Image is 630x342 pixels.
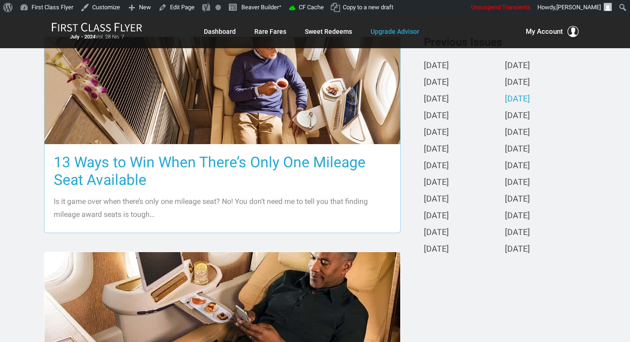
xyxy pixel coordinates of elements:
a: First Class FlyerJuly - 2024Vol. 28 No. 7 [51,22,142,41]
a: [DATE] [424,228,449,238]
a: Sweet Redeems [305,23,352,40]
a: 13 Ways to Win When There’s Only One Mileage Seat Available Is it game over when there’s only one... [44,37,401,233]
a: [DATE] [505,228,530,238]
button: My Account [526,26,579,37]
p: Is it game over when there’s only one mileage seat? No! You don’t need me to tell you that findin... [54,195,391,221]
a: [DATE] [505,211,530,221]
h3: 13 Ways to Win When There’s Only One Mileage Seat Available [54,153,391,189]
a: [DATE] [424,111,449,121]
img: First Class Flyer [51,22,142,32]
a: [DATE] [505,61,530,71]
a: [DATE] [505,195,530,204]
a: [DATE] [424,195,449,204]
a: [DATE] [424,95,449,104]
a: [DATE] [424,245,449,254]
span: My Account [526,26,563,37]
a: [DATE] [424,61,449,71]
a: [DATE] [424,78,449,88]
a: [DATE] [505,95,530,104]
a: [DATE] [505,245,530,254]
a: [DATE] [424,128,449,138]
a: [DATE] [424,178,449,188]
a: [DATE] [505,128,530,138]
a: [DATE] [424,145,449,154]
strong: July - 2024 [70,34,95,40]
span: • [279,1,282,11]
a: [DATE] [505,78,530,88]
span: Unsuspend Transients [471,4,530,11]
small: Vol. 28 No. 7 [51,34,142,40]
a: Upgrade Advisor [371,23,419,40]
a: [DATE] [505,161,530,171]
a: Dashboard [204,23,236,40]
a: [DATE] [505,145,530,154]
a: [DATE] [505,111,530,121]
a: Rare Fares [254,23,286,40]
a: [DATE] [424,211,449,221]
a: [DATE] [505,178,530,188]
span: [PERSON_NAME] [556,4,601,11]
a: [DATE] [424,161,449,171]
